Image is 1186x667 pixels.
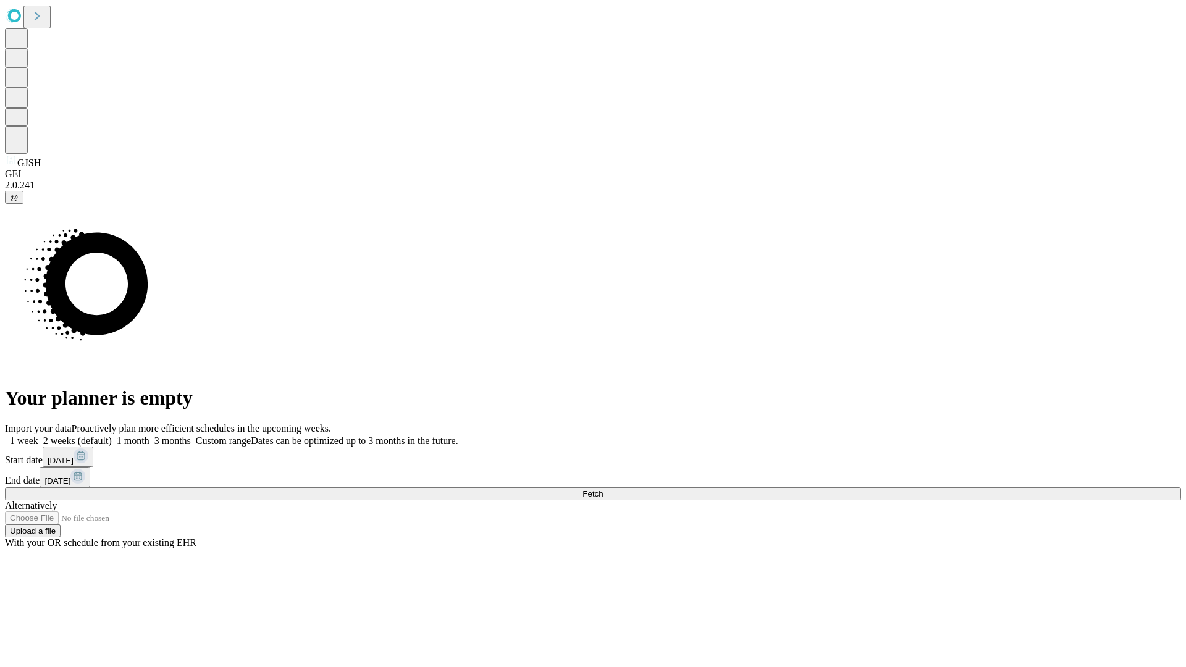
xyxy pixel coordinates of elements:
span: Fetch [582,489,603,498]
div: GEI [5,169,1181,180]
div: End date [5,467,1181,487]
span: GJSH [17,157,41,168]
span: [DATE] [48,456,74,465]
button: [DATE] [40,467,90,487]
span: @ [10,193,19,202]
span: Custom range [196,435,251,446]
span: 3 months [154,435,191,446]
span: 1 week [10,435,38,446]
button: Fetch [5,487,1181,500]
span: [DATE] [44,476,70,485]
span: Import your data [5,423,72,434]
h1: Your planner is empty [5,387,1181,409]
button: Upload a file [5,524,61,537]
span: With your OR schedule from your existing EHR [5,537,196,548]
span: Proactively plan more efficient schedules in the upcoming weeks. [72,423,331,434]
button: @ [5,191,23,204]
div: 2.0.241 [5,180,1181,191]
span: 1 month [117,435,149,446]
span: Alternatively [5,500,57,511]
button: [DATE] [43,447,93,467]
span: Dates can be optimized up to 3 months in the future. [251,435,458,446]
div: Start date [5,447,1181,467]
span: 2 weeks (default) [43,435,112,446]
